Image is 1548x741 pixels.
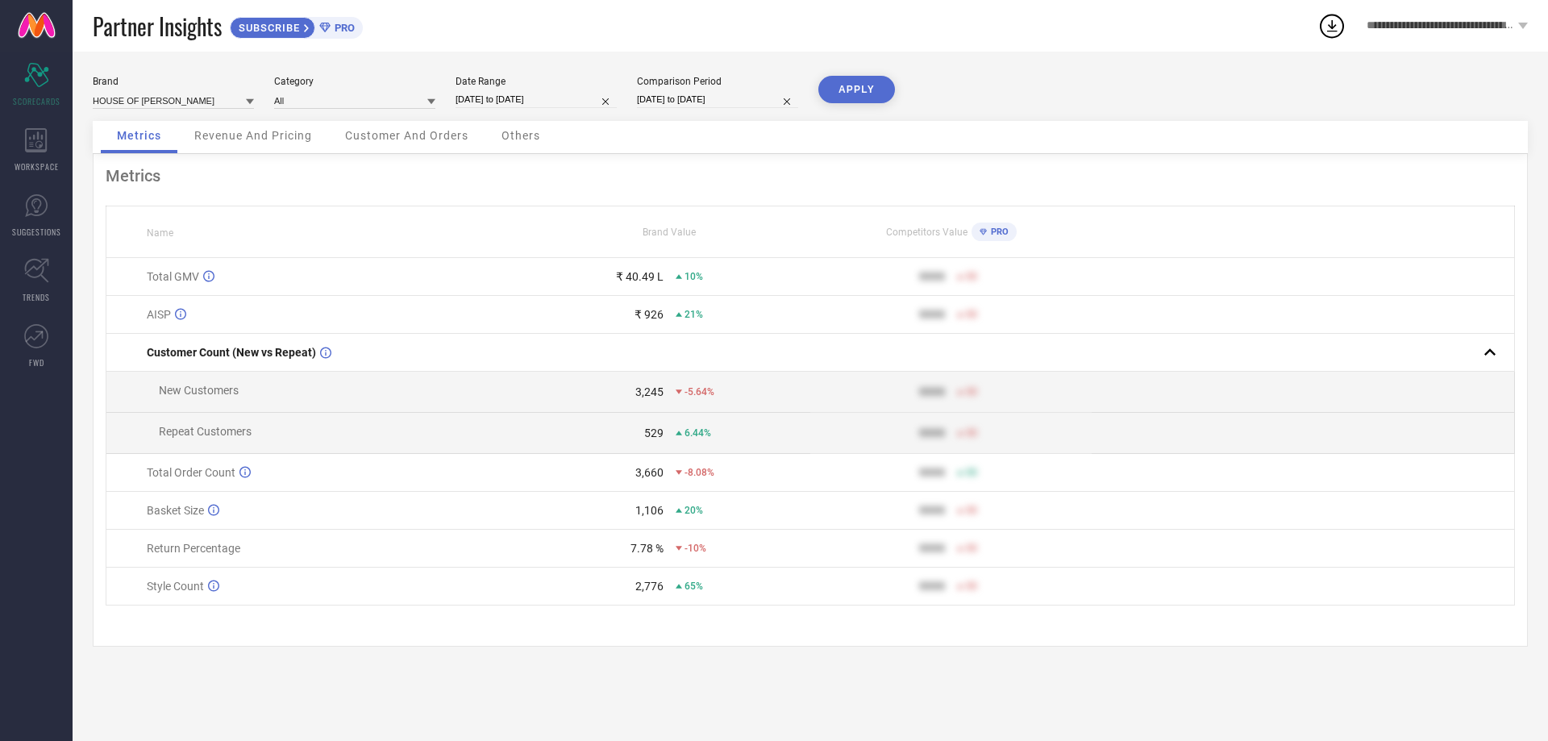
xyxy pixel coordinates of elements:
div: Category [274,76,435,87]
div: Comparison Period [637,76,798,87]
div: 9999 [919,504,945,517]
div: 9999 [919,385,945,398]
div: 9999 [919,308,945,321]
input: Select date range [456,91,617,108]
span: 50 [966,386,977,398]
div: 9999 [919,270,945,283]
span: FWD [29,356,44,368]
span: New Customers [159,384,239,397]
span: Revenue And Pricing [194,129,312,142]
span: Others [501,129,540,142]
button: APPLY [818,76,895,103]
span: PRO [331,22,355,34]
div: Metrics [106,166,1515,185]
span: -10% [685,543,706,554]
span: Metrics [117,129,161,142]
div: 3,660 [635,466,664,479]
div: 3,245 [635,385,664,398]
div: Brand [93,76,254,87]
div: Open download list [1317,11,1346,40]
div: 9999 [919,542,945,555]
span: Return Percentage [147,542,240,555]
span: Competitors Value [886,227,967,238]
span: Total GMV [147,270,199,283]
span: -8.08% [685,467,714,478]
div: 9999 [919,427,945,439]
span: Customer And Orders [345,129,468,142]
span: Style Count [147,580,204,593]
div: 529 [644,427,664,439]
span: PRO [987,227,1009,237]
span: Repeat Customers [159,425,252,438]
span: 50 [966,309,977,320]
span: Name [147,227,173,239]
div: 2,776 [635,580,664,593]
div: ₹ 40.49 L [616,270,664,283]
a: SUBSCRIBEPRO [230,13,363,39]
span: SUGGESTIONS [12,226,61,238]
div: 7.78 % [630,542,664,555]
span: AISP [147,308,171,321]
span: 50 [966,427,977,439]
span: Total Order Count [147,466,235,479]
div: 9999 [919,580,945,593]
span: 6.44% [685,427,711,439]
span: 50 [966,467,977,478]
input: Select comparison period [637,91,798,108]
span: 65% [685,581,703,592]
span: Basket Size [147,504,204,517]
span: 50 [966,271,977,282]
span: 10% [685,271,703,282]
span: Partner Insights [93,10,222,43]
span: 21% [685,309,703,320]
span: -5.64% [685,386,714,398]
div: Date Range [456,76,617,87]
div: 1,106 [635,504,664,517]
span: 50 [966,505,977,516]
span: Brand Value [643,227,696,238]
span: Customer Count (New vs Repeat) [147,346,316,359]
span: TRENDS [23,291,50,303]
span: WORKSPACE [15,160,59,173]
div: 9999 [919,466,945,479]
span: 50 [966,581,977,592]
span: SCORECARDS [13,95,60,107]
span: SUBSCRIBE [231,22,304,34]
span: 20% [685,505,703,516]
div: ₹ 926 [635,308,664,321]
span: 50 [966,543,977,554]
